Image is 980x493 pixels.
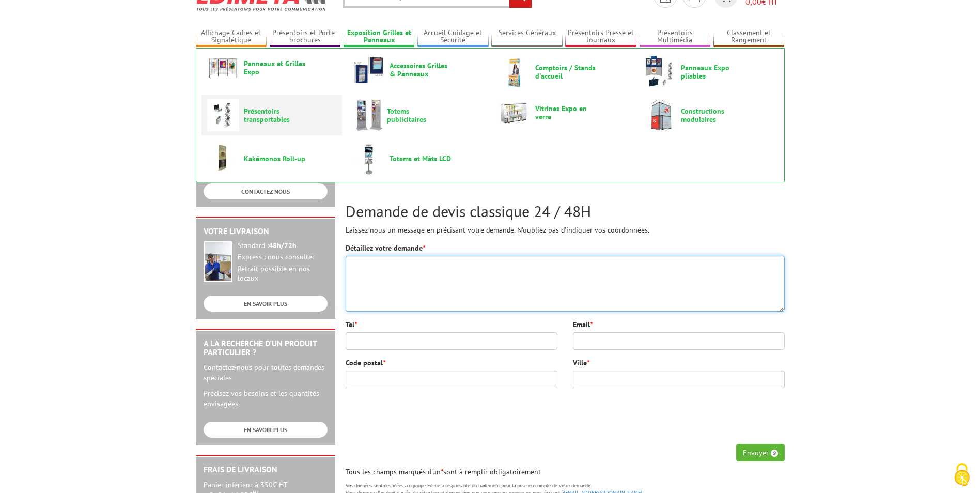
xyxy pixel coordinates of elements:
span: Constructions modulaires [681,107,743,124]
span: Panneaux Expo pliables [681,64,743,80]
span: Kakémonos Roll-up [244,155,306,163]
h2: Frais de Livraison [204,465,328,474]
a: Services Généraux [491,28,563,45]
div: Retrait possible en nos locaux [238,265,328,283]
img: Comptoirs / Stands d'accueil [499,56,531,88]
button: Cookies (fenêtre modale) [944,458,980,493]
span: Panneaux et Grilles Expo [244,59,306,76]
h2: Demande de devis classique 24 / 48H [346,203,785,220]
img: Panneaux et Grilles Expo [207,56,239,80]
div: Standard : [238,241,328,251]
a: Totems et Mâts LCD [353,143,482,175]
a: Totems publicitaires [353,99,482,131]
a: Kakémonos Roll-up [207,143,336,175]
a: Exposition Grilles et Panneaux [344,28,415,45]
label: Détaillez votre demande [346,243,425,253]
label: Code postal [346,358,385,368]
span: Comptoirs / Stands d'accueil [535,64,597,80]
a: CONTACTEZ-NOUS [204,183,328,199]
img: Totems publicitaires [353,99,382,131]
label: Tel [346,319,357,330]
a: Affichage Cadres et Signalétique [196,28,267,45]
img: Accessoires Grilles & Panneaux [353,56,385,84]
a: Comptoirs / Stands d'accueil [499,56,628,88]
span: Présentoirs transportables [244,107,306,124]
p: Contactez-nous pour toutes demandes spéciales [204,362,328,383]
button: Envoyer [736,444,785,461]
img: Constructions modulaires [644,99,676,131]
img: widget-livraison.jpg [204,241,232,282]
a: EN SAVOIR PLUS [204,422,328,438]
a: Présentoirs Presse et Journaux [565,28,636,45]
strong: 48h/72h [269,241,297,250]
a: Présentoirs et Porte-brochures [270,28,341,45]
h2: A la recherche d'un produit particulier ? [204,339,328,357]
img: Totems et Mâts LCD [353,143,385,175]
a: Panneaux Expo pliables [644,56,773,88]
label: Email [573,319,593,330]
div: Express : nous consulter [238,253,328,262]
div: Laissez-nous un message en précisant votre demande. N'oubliez pas d'indiquer vos coordonnées. [346,203,785,235]
img: Présentoirs transportables [207,99,239,131]
label: Ville [573,358,589,368]
a: Vitrines Expo en verre [499,99,628,126]
img: Kakémonos Roll-up [207,143,239,175]
a: Constructions modulaires [644,99,773,131]
a: Classement et Rangement [713,28,785,45]
p: Tous les champs marqués d'un sont à remplir obligatoirement [346,467,785,477]
img: angle-right.png [771,450,778,457]
span: Accessoires Grilles & Panneaux [390,61,452,78]
h2: Votre livraison [204,227,328,236]
img: Vitrines Expo en verre [499,99,531,126]
a: Accueil Guidage et Sécurité [417,28,489,45]
img: Cookies (fenêtre modale) [949,462,975,488]
span: Vitrines Expo en verre [535,104,597,121]
a: Présentoirs Multimédia [640,28,711,45]
a: EN SAVOIR PLUS [204,296,328,312]
p: Précisez vos besoins et les quantités envisagées [204,388,328,409]
img: Panneaux Expo pliables [644,56,676,88]
a: Panneaux et Grilles Expo [207,56,336,80]
span: Totems publicitaires [387,107,449,124]
a: Présentoirs transportables [207,99,336,131]
a: Accessoires Grilles & Panneaux [353,56,482,84]
span: Totems et Mâts LCD [390,155,452,163]
iframe: reCAPTCHA [628,396,785,436]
